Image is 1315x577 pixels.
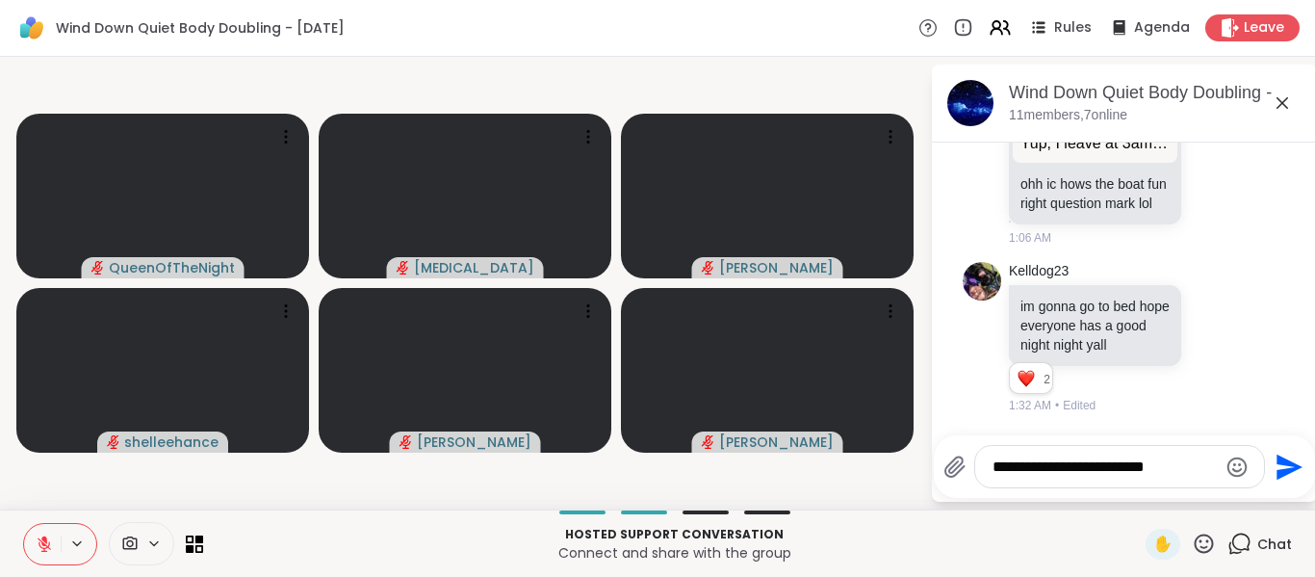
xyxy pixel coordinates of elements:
span: Rules [1054,18,1092,38]
span: 1:32 AM [1009,397,1051,414]
span: 1:06 AM [1009,229,1051,247]
span: Agenda [1134,18,1190,38]
span: • [1055,397,1059,414]
span: audio-muted [702,261,715,275]
span: QueenOfTheNight [109,258,235,277]
span: Wind Down Quiet Body Doubling - [DATE] [56,18,345,38]
span: 2 [1044,371,1052,388]
button: Send [1265,445,1308,488]
span: Chat [1257,535,1292,554]
p: Hosted support conversation [215,526,1134,543]
span: [PERSON_NAME] [719,433,834,452]
a: Kelldog23 [1009,262,1069,281]
div: Reaction list [1010,363,1044,394]
div: Wind Down Quiet Body Doubling - [DATE] [1009,81,1302,105]
img: ShareWell Logomark [15,12,48,44]
span: ✋ [1153,533,1173,556]
p: ohh ic hows the boat fun right question mark lol [1020,174,1170,213]
span: audio-muted [91,261,105,275]
span: Leave [1244,18,1284,38]
p: im gonna go to bed hope everyone has a good night night yall [1020,297,1170,354]
span: audio-muted [107,435,120,449]
span: audio-muted [702,435,715,449]
span: Edited [1063,397,1096,414]
span: shelleehance [124,433,219,452]
img: https://sharewell-space-live.sfo3.digitaloceanspaces.com/user-generated/92dbeb27-5384-40ce-a9fd-3... [963,262,1001,301]
img: Wind Down Quiet Body Doubling - Friday, Sep 05 [947,80,993,126]
span: [PERSON_NAME] [719,258,834,277]
button: Reactions: love [1016,371,1036,386]
span: [MEDICAL_DATA] [414,258,534,277]
textarea: Type your message [993,458,1217,477]
p: Connect and share with the group [215,543,1134,563]
p: 11 members, 7 online [1009,106,1127,125]
span: [PERSON_NAME] [417,433,531,452]
span: audio-muted [400,435,413,449]
span: audio-muted [397,261,410,275]
button: Emoji picker [1225,456,1249,479]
